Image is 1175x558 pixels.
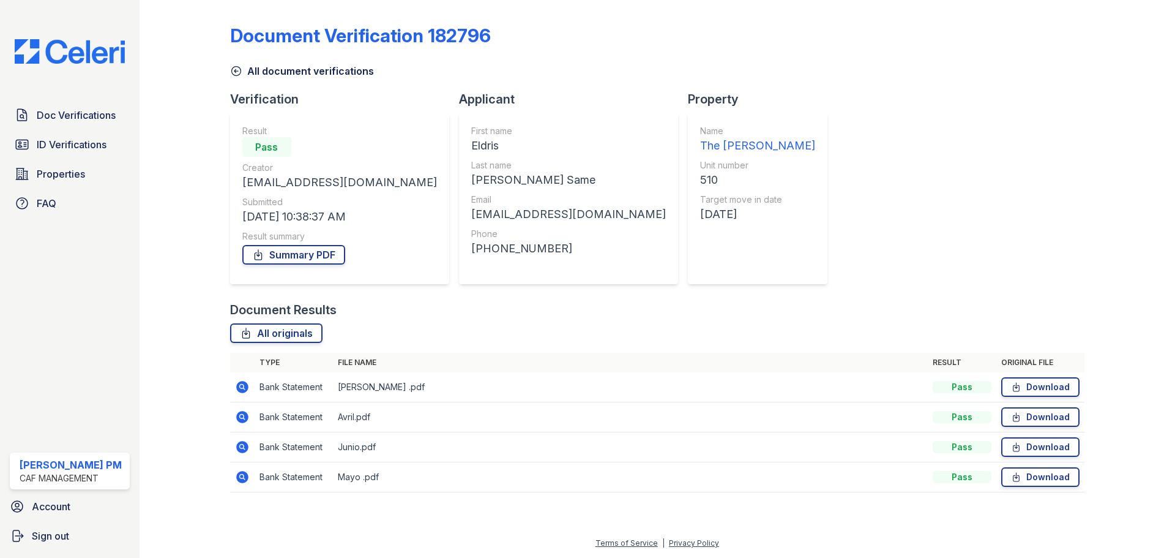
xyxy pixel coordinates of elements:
[32,529,69,543] span: Sign out
[37,137,106,152] span: ID Verifications
[242,125,437,137] div: Result
[230,25,491,47] div: Document Verification 182796
[700,125,815,137] div: Name
[5,39,135,64] img: CE_Logo_Blue-a8612792a0a2168367f1c8372b55b34899dd931a85d93a1a3d3e32e68fde9ad4.png
[333,432,928,462] td: Junio.pdf
[20,472,122,484] div: CAF Management
[1001,407,1080,427] a: Download
[471,206,666,223] div: [EMAIL_ADDRESS][DOMAIN_NAME]
[10,191,130,216] a: FAQ
[230,64,374,78] a: All document verifications
[242,196,437,208] div: Submitted
[928,353,996,372] th: Result
[669,538,719,548] a: Privacy Policy
[471,228,666,240] div: Phone
[10,103,130,127] a: Doc Verifications
[333,372,928,402] td: [PERSON_NAME] .pdf
[996,353,1084,372] th: Original file
[471,125,666,137] div: First name
[10,162,130,186] a: Properties
[255,402,333,432] td: Bank Statement
[255,432,333,462] td: Bank Statement
[700,194,815,206] div: Target move in date
[10,132,130,157] a: ID Verifications
[459,91,688,108] div: Applicant
[700,159,815,172] div: Unit number
[255,372,333,402] td: Bank Statement
[471,137,666,154] div: Eldris
[37,167,85,181] span: Properties
[5,494,135,519] a: Account
[230,323,323,343] a: All originals
[333,402,928,432] td: Avril.pdf
[933,411,991,423] div: Pass
[37,196,56,211] span: FAQ
[242,230,437,243] div: Result summary
[688,91,837,108] div: Property
[255,353,333,372] th: Type
[595,538,658,548] a: Terms of Service
[255,462,333,492] td: Bank Statement
[1001,467,1080,487] a: Download
[700,206,815,223] div: [DATE]
[471,172,666,189] div: [PERSON_NAME] Same
[242,137,291,157] div: Pass
[662,538,665,548] div: |
[933,441,991,453] div: Pass
[333,353,928,372] th: File name
[1001,437,1080,457] a: Download
[700,125,815,154] a: Name The [PERSON_NAME]
[700,137,815,154] div: The [PERSON_NAME]
[1001,377,1080,397] a: Download
[242,208,437,225] div: [DATE] 10:38:37 AM
[471,159,666,172] div: Last name
[242,174,437,191] div: [EMAIL_ADDRESS][DOMAIN_NAME]
[242,162,437,174] div: Creator
[242,245,345,265] a: Summary PDF
[933,471,991,483] div: Pass
[37,108,116,123] span: Doc Verifications
[5,524,135,548] a: Sign out
[471,194,666,206] div: Email
[700,172,815,189] div: 510
[230,301,337,319] div: Document Results
[471,240,666,257] div: [PHONE_NUMBER]
[32,499,70,514] span: Account
[230,91,459,108] div: Verification
[333,462,928,492] td: Mayo .pdf
[933,381,991,393] div: Pass
[20,458,122,472] div: [PERSON_NAME] PM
